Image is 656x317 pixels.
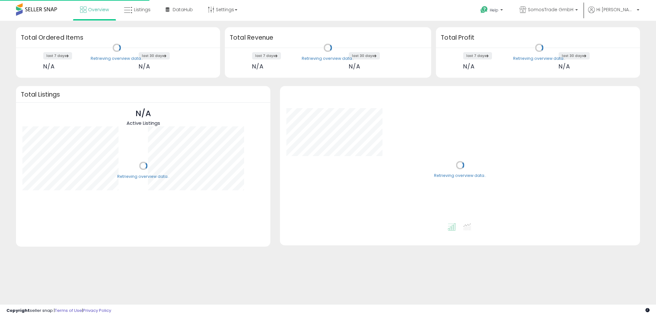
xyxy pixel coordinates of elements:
[91,56,143,61] div: Retrieving overview data..
[588,6,639,21] a: Hi [PERSON_NAME]
[117,174,169,179] div: Retrieving overview data..
[88,6,109,13] span: Overview
[596,6,635,13] span: Hi [PERSON_NAME]
[528,6,573,13] span: SomosTrade GmbH
[173,6,193,13] span: DataHub
[134,6,151,13] span: Listings
[475,1,509,21] a: Help
[513,56,565,61] div: Retrieving overview data..
[490,7,498,13] span: Help
[434,173,486,179] div: Retrieving overview data..
[302,56,354,61] div: Retrieving overview data..
[480,6,488,14] i: Get Help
